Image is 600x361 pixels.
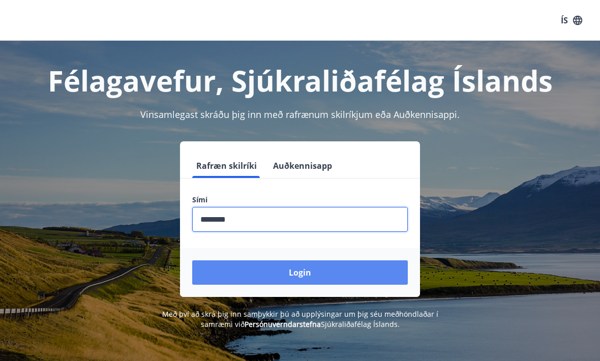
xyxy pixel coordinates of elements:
a: Persónuverndarstefna [245,319,321,329]
button: ÍS [555,11,588,29]
span: Vinsamlegast skráðu þig inn með rafrænum skilríkjum eða Auðkennisappi. [140,108,460,121]
button: Rafræn skilríki [192,154,261,178]
label: Sími [192,195,408,205]
h1: Félagavefur, Sjúkraliðafélag Íslands [12,61,588,100]
button: Auðkennisapp [269,154,336,178]
span: Með því að skrá þig inn samþykkir þú að upplýsingar um þig séu meðhöndlaðar í samræmi við Sjúkral... [162,309,438,329]
button: Login [192,260,408,285]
